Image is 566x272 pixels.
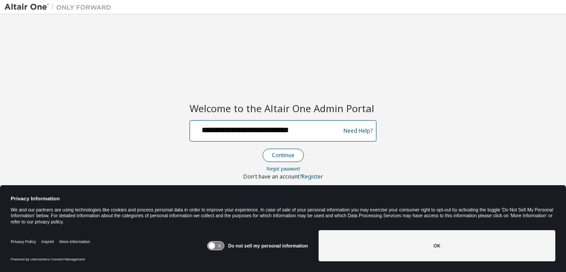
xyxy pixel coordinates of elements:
[302,173,323,180] a: Register
[243,173,302,180] span: Don't have an account?
[4,3,116,12] img: Altair One
[190,102,376,114] h2: Welcome to the Altair One Admin Portal
[263,149,304,162] button: Continue
[267,166,300,172] a: Forgot password
[344,130,372,131] a: Need Help?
